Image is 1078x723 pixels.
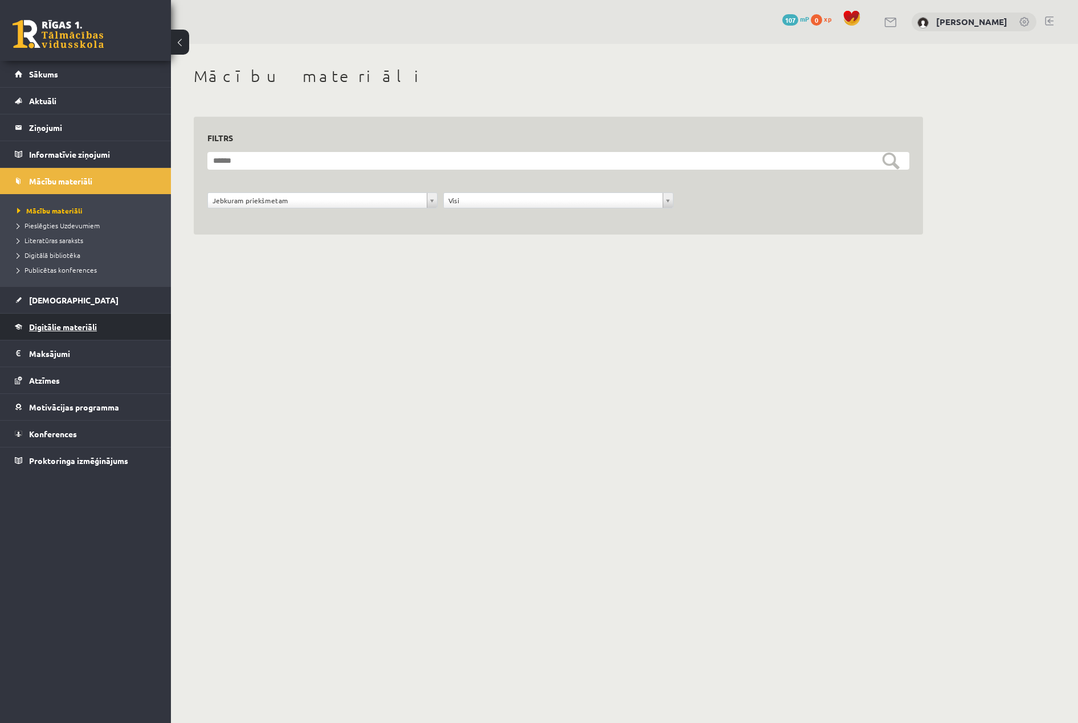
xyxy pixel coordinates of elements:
[15,168,157,194] a: Mācību materiāli
[15,340,157,367] a: Maksājumi
[15,287,157,313] a: [DEMOGRAPHIC_DATA]
[782,14,798,26] span: 107
[29,96,56,106] span: Aktuāli
[15,447,157,474] a: Proktoringa izmēģinājums
[17,250,160,260] a: Digitālā bibliotēka
[29,322,97,332] span: Digitālie materiāli
[444,193,673,208] a: Visi
[29,340,157,367] legend: Maksājumi
[17,236,83,245] span: Literatūras saraksts
[29,114,157,141] legend: Ziņojumi
[213,193,422,208] span: Jebkuram priekšmetam
[17,265,160,275] a: Publicētas konferences
[13,20,104,48] a: Rīgas 1. Tālmācības vidusskola
[15,141,157,167] a: Informatīvie ziņojumi
[800,14,809,23] span: mP
[811,14,837,23] a: 0 xp
[207,130,896,146] h3: Filtrs
[29,295,119,305] span: [DEMOGRAPHIC_DATA]
[17,206,160,216] a: Mācību materiāli
[15,314,157,340] a: Digitālie materiāli
[29,429,77,439] span: Konferences
[29,141,157,167] legend: Informatīvie ziņojumi
[17,221,100,230] span: Pieslēgties Uzdevumiem
[17,206,83,215] span: Mācību materiāli
[15,88,157,114] a: Aktuāli
[29,176,92,186] span: Mācību materiāli
[15,421,157,447] a: Konferences
[29,455,128,466] span: Proktoringa izmēģinājums
[824,14,831,23] span: xp
[15,367,157,393] a: Atzīmes
[811,14,822,26] span: 0
[782,14,809,23] a: 107 mP
[17,235,160,245] a: Literatūras saraksts
[448,193,658,208] span: Visi
[208,193,437,208] a: Jebkuram priekšmetam
[29,375,60,385] span: Atzīmes
[15,61,157,87] a: Sākums
[29,69,58,79] span: Sākums
[29,402,119,412] span: Motivācijas programma
[17,220,160,231] a: Pieslēgties Uzdevumiem
[917,17,929,28] img: Beatrise Alviķe
[17,265,97,274] span: Publicētas konferences
[194,67,923,86] h1: Mācību materiāli
[15,394,157,420] a: Motivācijas programma
[936,16,1007,27] a: [PERSON_NAME]
[15,114,157,141] a: Ziņojumi
[17,250,80,260] span: Digitālā bibliotēka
